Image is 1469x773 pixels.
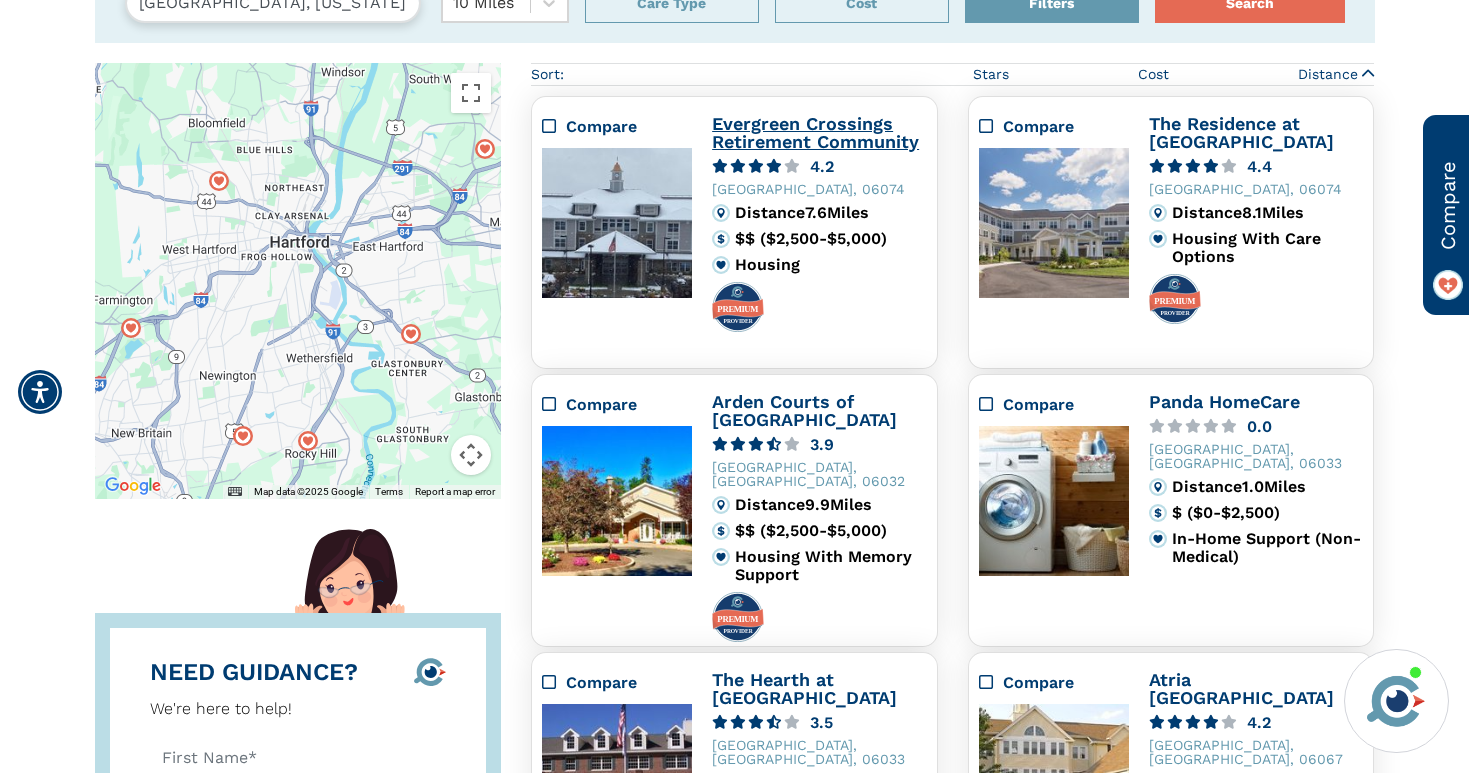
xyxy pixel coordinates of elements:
[1172,504,1364,522] div: $ ($0-$2,500)
[712,182,927,196] div: [GEOGRAPHIC_DATA], 06074
[1149,391,1300,412] a: Panda HomeCare
[1247,715,1271,730] div: 4.2
[100,473,166,499] a: Open this area in Google Maps (opens a new window)
[735,522,927,540] div: $$ ($2,500-$5,000)
[414,658,446,686] img: 8-logo-icon.svg
[1149,204,1167,222] img: distance.svg
[1362,667,1430,735] img: avatar
[1298,64,1358,85] span: Distance
[810,437,834,452] div: 3.9
[1172,478,1364,496] div: Distance 1.0 Miles
[712,669,897,708] a: The Hearth at [GEOGRAPHIC_DATA]
[228,485,242,499] button: Keyboard shortcuts
[712,282,764,332] img: premium-profile-badge.svg
[979,671,1129,695] div: Compare
[1003,671,1129,695] div: Compare
[810,159,834,174] div: 4.2
[712,230,730,248] img: cost.svg
[542,393,692,417] div: Compare
[1247,419,1272,434] div: 0.0
[1149,530,1167,548] img: primary.svg
[1149,504,1167,522] img: cost.svg
[150,697,358,721] div: We're here to help!
[415,486,495,497] a: Report a map error
[1149,159,1364,174] a: 4.4
[735,256,927,274] div: Housing
[451,435,491,475] button: Map camera controls
[209,171,229,191] img: search-map-marker.svg
[1149,113,1334,152] a: The Residence at [GEOGRAPHIC_DATA]
[973,64,1009,85] span: Stars
[566,393,692,417] div: Compare
[712,496,730,514] img: distance.svg
[735,204,927,222] div: Distance 7.6 Miles
[810,715,833,730] div: 3.5
[979,393,1129,417] div: Compare
[1149,715,1364,730] a: 4.2
[1172,230,1364,266] div: Housing With Care Options
[451,73,491,113] button: Toggle fullscreen view
[209,171,229,191] div: Popover trigger
[712,391,897,430] a: Arden Courts of [GEOGRAPHIC_DATA]
[542,115,692,139] div: Compare
[1172,530,1364,566] div: In-Home Support (Non-Medical)
[712,204,730,222] img: distance.svg
[542,671,692,695] div: Compare
[1138,64,1169,85] span: Cost
[18,370,62,414] div: Accessibility Menu
[121,318,141,338] div: Popover trigger
[233,426,253,446] div: Popover trigger
[298,431,318,451] img: search-map-marker.svg
[254,486,363,497] span: Map data ©2025 Google
[1149,274,1201,324] img: premium-profile-badge.svg
[712,256,730,274] img: primary.svg
[712,460,927,488] div: [GEOGRAPHIC_DATA], [GEOGRAPHIC_DATA], 06032
[712,592,764,642] img: premium-profile-badge.svg
[531,64,564,85] div: Sort:
[712,522,730,540] img: cost.svg
[1149,738,1364,766] div: [GEOGRAPHIC_DATA], [GEOGRAPHIC_DATA], 06067
[298,431,318,451] div: Popover trigger
[712,437,927,452] a: 3.9
[1433,270,1463,300] img: favorite_on.png
[1149,442,1364,470] div: [GEOGRAPHIC_DATA], [GEOGRAPHIC_DATA], 06033
[1003,393,1129,417] div: Compare
[735,230,927,248] div: $$ ($2,500-$5,000)
[712,159,927,174] a: 4.2
[1247,159,1272,174] div: 4.4
[233,426,253,446] img: search-map-marker.svg
[401,323,421,343] img: search-map-marker.svg
[1003,115,1129,139] div: Compare
[121,318,141,338] img: search-map-marker.svg
[1433,161,1463,250] span: Compare
[100,473,166,499] img: Google
[1149,669,1334,708] a: Atria [GEOGRAPHIC_DATA]
[566,671,692,695] div: Compare
[401,323,421,343] div: Popover trigger
[712,738,927,766] div: [GEOGRAPHIC_DATA], [GEOGRAPHIC_DATA], 06033
[979,115,1129,139] div: Compare
[735,548,927,584] div: Housing With Memory Support
[712,548,730,566] img: primary.svg
[475,139,495,159] div: Popover trigger
[566,115,692,139] div: Compare
[1149,230,1167,248] img: primary.svg
[712,113,919,152] a: Evergreen Crossings Retirement Community
[150,658,358,687] div: NEED GUIDANCE?
[735,496,927,514] div: Distance 9.9 Miles
[712,715,927,730] a: 3.5
[1172,204,1364,222] div: Distance 8.1 Miles
[475,139,495,159] img: search-map-marker.svg
[1149,182,1364,196] div: [GEOGRAPHIC_DATA], 06074
[1149,478,1167,496] img: distance.svg
[1149,419,1364,434] a: 0.0
[375,486,403,497] a: Terms (opens in new tab)
[295,529,405,638] img: hello-there-lady.svg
